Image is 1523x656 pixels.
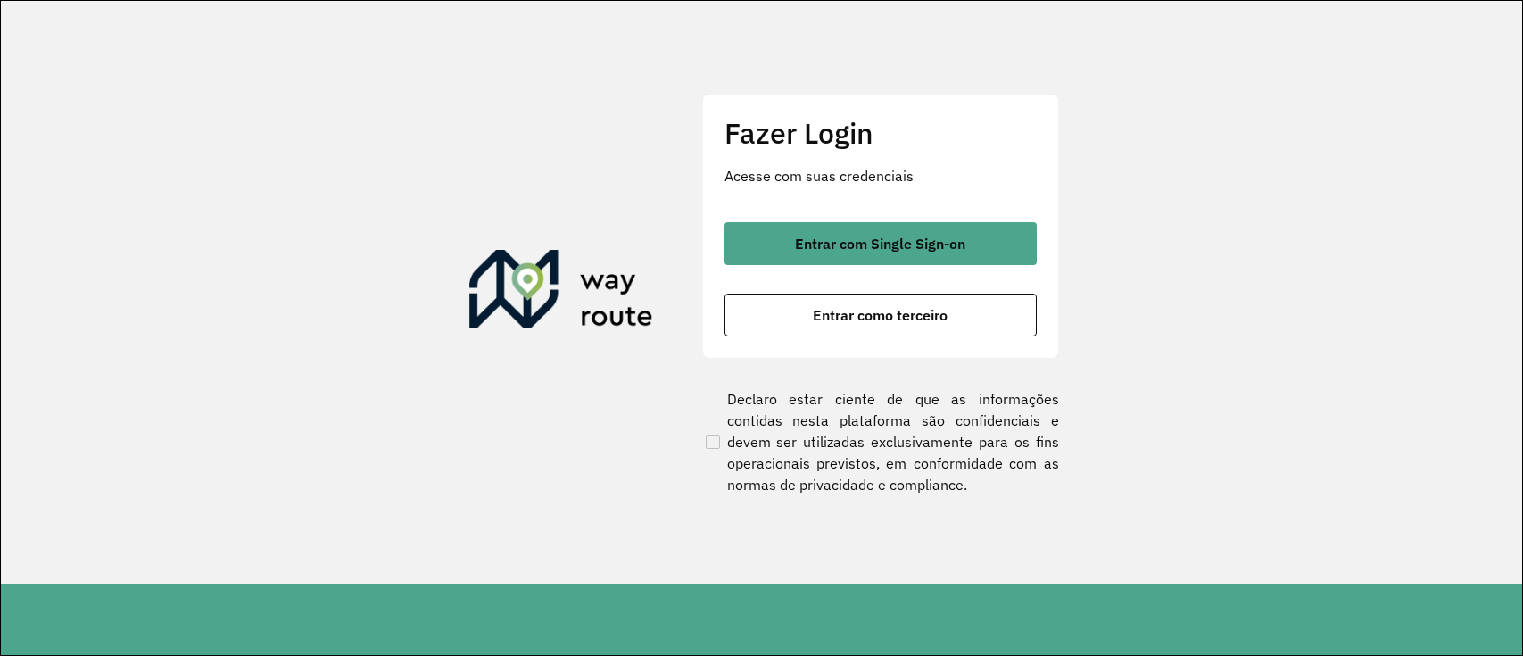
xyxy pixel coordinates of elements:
[724,165,1037,187] p: Acesse com suas credenciais
[813,308,948,322] span: Entrar como terceiro
[724,294,1037,336] button: button
[724,222,1037,265] button: button
[702,388,1059,495] label: Declaro estar ciente de que as informações contidas nesta plataforma são confidenciais e devem se...
[795,237,965,251] span: Entrar com Single Sign-on
[724,116,1037,150] h2: Fazer Login
[469,250,653,336] img: Roteirizador AmbevTech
